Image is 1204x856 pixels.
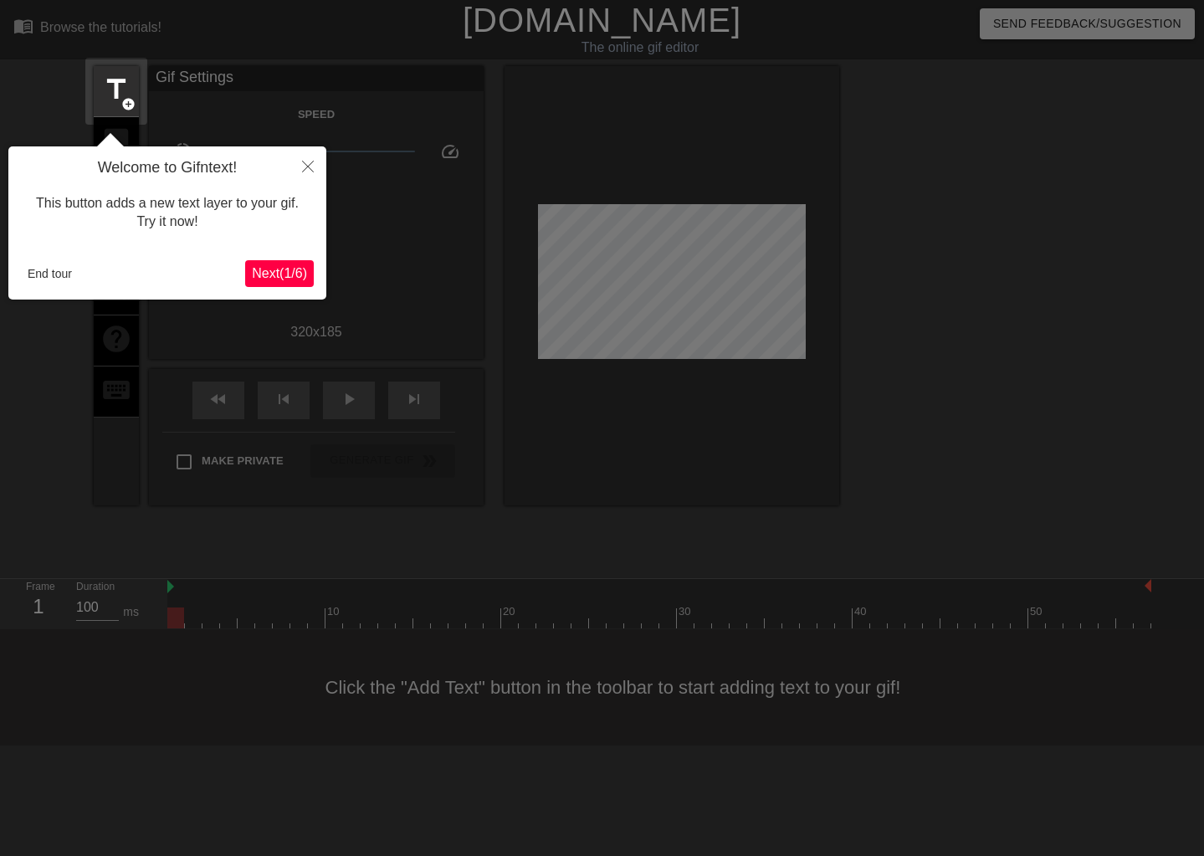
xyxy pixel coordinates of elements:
[245,260,314,287] button: Next
[21,159,314,177] h4: Welcome to Gifntext!
[21,177,314,249] div: This button adds a new text layer to your gif. Try it now!
[252,266,307,280] span: Next ( 1 / 6 )
[289,146,326,185] button: Close
[21,261,79,286] button: End tour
